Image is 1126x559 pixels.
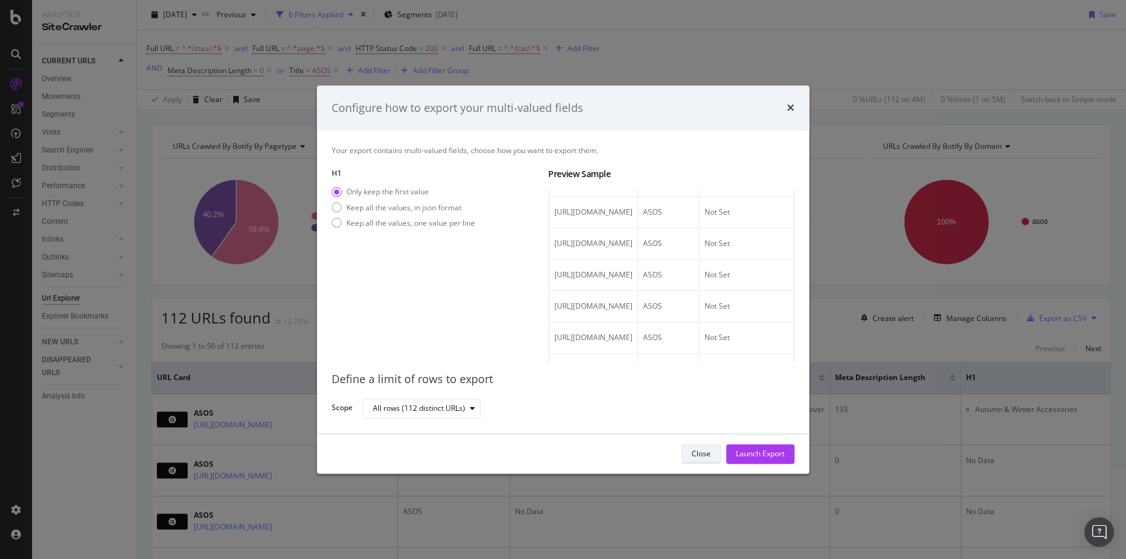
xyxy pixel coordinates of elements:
td: ASOS [638,291,700,323]
td: ASOS [638,197,700,229]
div: Close [692,449,711,459]
label: Scope [332,402,353,416]
div: Define a limit of rows to export [332,372,794,388]
span: https://www.asos.com/fr/femme/visage-corps/a-to-z-of-brands/drybar/cat/?cid=51261 [554,333,633,343]
label: H1 [332,168,538,179]
div: Configure how to export your multi-valued fields [332,100,583,116]
td: ASOS [638,229,700,260]
span: https://www.asos.com/fr/femme/basiques/51600/cat/?cid=51600 [554,270,633,280]
button: Close [681,444,721,464]
div: Your export contains multi-valued fields, choose how you want to export them. [332,145,794,156]
div: times [787,100,794,116]
div: Open Intercom Messenger [1084,517,1114,547]
td: ASOS [638,260,700,291]
span: Not Set [705,207,730,218]
span: https://www.asos.com/pl/kobiety/a-to-z-of-brands/52227/cat/?cid=52227 [554,207,633,218]
div: Only keep the first value [332,187,475,197]
span: Not Set [705,239,730,249]
div: Keep all the values, in json format [332,202,475,213]
div: Preview Sample [548,168,794,181]
span: Not Set [705,270,730,280]
span: Not Set [705,301,730,312]
div: modal [317,85,809,474]
span: https://www.asos.com/us/women/face-body/a-to-z-of-brands/drybar/cat/?cid=51261 [554,301,633,312]
button: Launch Export [726,444,794,464]
span: https://www.asos.com/women/face-body/face-body-widget-category/cat/?cid=53021 [554,239,633,249]
span: Not Set [705,333,730,343]
button: All rows (112 distinct URLs) [362,398,481,418]
td: ASOS [638,354,700,386]
div: Keep all the values, in json format [346,202,461,213]
div: All rows (112 distinct URLs) [373,405,465,412]
div: Launch Export [736,449,785,459]
div: Only keep the first value [346,187,429,197]
div: Keep all the values, one value per line [346,218,475,228]
td: ASOS [638,323,700,354]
